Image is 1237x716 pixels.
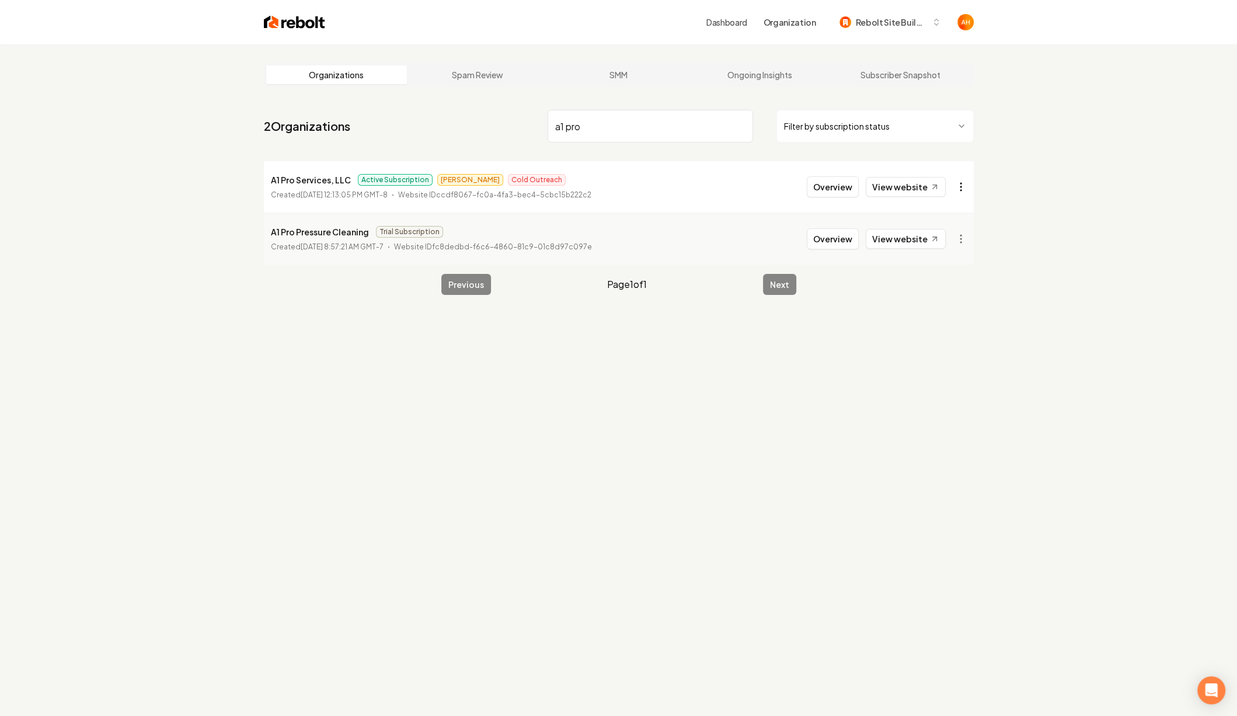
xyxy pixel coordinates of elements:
[607,277,647,291] span: Page 1 of 1
[358,174,433,186] span: Active Subscription
[866,229,946,249] a: View website
[271,225,369,239] p: A1 Pro Pressure Cleaning
[689,65,830,84] a: Ongoing Insights
[839,16,851,28] img: Rebolt Site Builder
[508,174,566,186] span: Cold Outreach
[856,16,927,29] span: Rebolt Site Builder
[548,65,689,84] a: SMM
[548,110,753,142] input: Search by name or ID
[807,176,859,197] button: Overview
[271,241,384,253] p: Created
[807,228,859,249] button: Overview
[437,174,503,186] span: [PERSON_NAME]
[301,242,384,251] time: [DATE] 8:57:21 AM GMT-7
[271,189,388,201] p: Created
[376,226,443,238] span: Trial Subscription
[407,65,548,84] a: Spam Review
[830,65,971,84] a: Subscriber Snapshot
[757,12,823,33] button: Organization
[866,177,946,197] a: View website
[301,190,388,199] time: [DATE] 12:13:05 PM GMT-8
[264,14,325,30] img: Rebolt Logo
[398,189,591,201] p: Website ID ccdf8067-fc0a-4fa3-bec4-5cbc15b222c2
[271,173,351,187] p: A1 Pro Services, LLC
[1197,676,1225,704] div: Open Intercom Messenger
[957,14,974,30] button: Open user button
[957,14,974,30] img: Anthony Hurgoi
[394,241,592,253] p: Website ID fc8dedbd-f6c6-4860-81c9-01c8d97c097e
[266,65,407,84] a: Organizations
[264,118,350,134] a: 2Organizations
[706,16,747,28] a: Dashboard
